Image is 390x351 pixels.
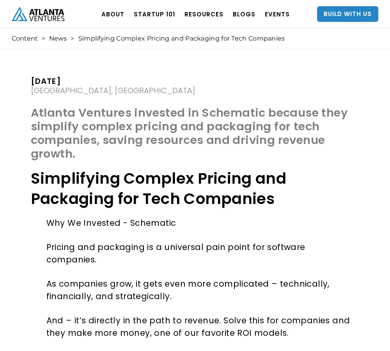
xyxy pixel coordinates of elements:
a: EVENTS [265,3,290,25]
h1: Atlanta Ventures invested in Schematic because they simplify complex pricing and packaging for te... [31,106,360,165]
div: > [71,35,74,43]
a: Build With Us [317,6,378,22]
a: Startup 101 [134,3,175,25]
p: And – it’s directly in the path to revenue. Solve this for companies and they make more money, on... [46,314,357,339]
p: As companies grow, it gets even more complicated – technically, financially, and strategically. [46,278,357,303]
p: Why We Invested - Schematic [46,217,357,229]
a: Content [12,35,38,43]
a: BLOGS [233,3,255,25]
div: > [42,35,45,43]
a: ABOUT [101,3,124,25]
div: Simplifying Complex Pricing and Packaging for Tech Companies [78,35,285,43]
div: [DATE] [31,77,195,85]
h1: Simplifying Complex Pricing and Packaging for Tech Companies [31,168,360,209]
div: [GEOGRAPHIC_DATA], [GEOGRAPHIC_DATA] [31,87,195,94]
a: News [49,35,67,43]
a: RESOURCES [184,3,223,25]
p: Pricing and packaging is a universal pain point for software companies. [46,241,357,266]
